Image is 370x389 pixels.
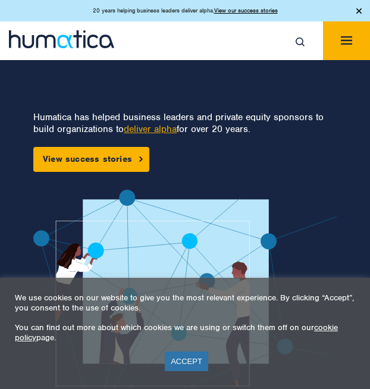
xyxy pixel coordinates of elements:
a: cookie policy [15,322,338,343]
a: deliver alpha [124,123,177,135]
p: We use cookies on our website to give you the most relevant experience. By clicking “Accept”, you... [15,293,355,313]
a: ACCEPT [165,352,208,371]
button: Toggle navigation [323,21,370,60]
a: View success stories [33,147,149,172]
p: 20 years helping business leaders deliver alpha. [93,6,278,15]
img: menuicon [341,36,352,45]
img: logo [9,30,114,48]
p: Humatica has helped business leaders and private equity sponsors to build organizations to for ov... [33,111,337,135]
img: arrowicon [139,156,143,162]
img: search_icon [296,37,305,46]
p: You can find out more about which cookies we are using or switch them off on our page. [15,322,355,343]
a: View our success stories [214,7,278,14]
